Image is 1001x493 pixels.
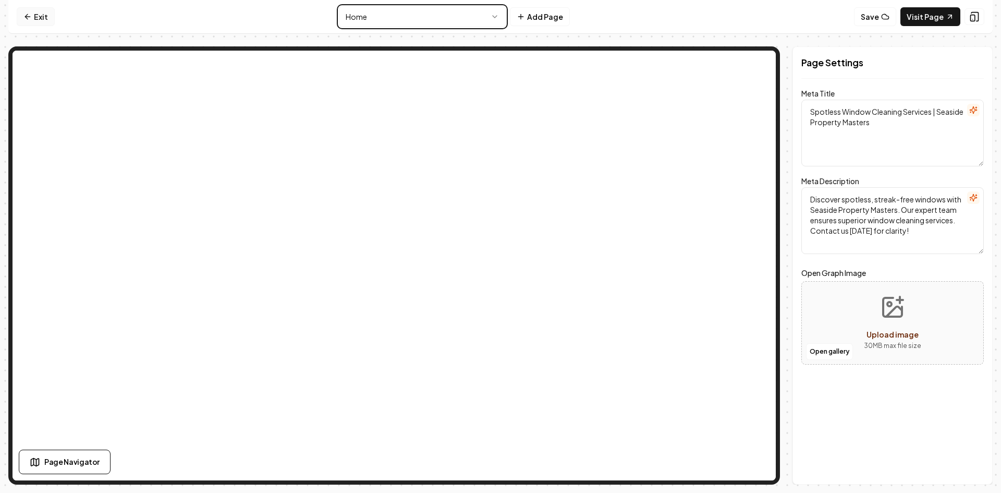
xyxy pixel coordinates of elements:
[801,176,859,186] label: Meta Description
[801,55,984,70] h2: Page Settings
[510,7,570,26] button: Add Page
[801,89,835,98] label: Meta Title
[19,450,111,474] button: Page Navigator
[900,7,960,26] a: Visit Page
[44,456,100,467] span: Page Navigator
[17,7,55,26] a: Exit
[856,286,930,359] button: Upload image
[806,343,853,360] button: Open gallery
[864,341,921,351] p: 30 MB max file size
[854,7,896,26] button: Save
[866,330,919,339] span: Upload image
[801,267,984,279] label: Open Graph Image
